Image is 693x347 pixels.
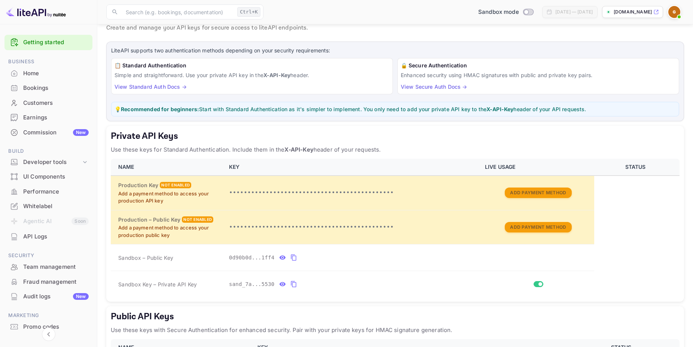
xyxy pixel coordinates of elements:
p: ••••••••••••••••••••••••••••••••••••••••••••• [229,223,476,232]
h5: Private API Keys [111,130,680,142]
input: Search (e.g. bookings, documentation) [121,4,234,19]
div: New [73,293,89,300]
a: Add Payment Method [505,189,571,195]
a: View Standard Auth Docs → [115,83,187,90]
button: Collapse navigation [42,328,55,341]
th: KEY [225,159,480,176]
div: API Logs [4,229,92,244]
p: ••••••••••••••••••••••••••••••••••••••••••••• [229,188,476,197]
div: Not enabled [182,216,213,223]
span: Security [4,252,92,260]
span: Sandbox Key – Private API Key [118,281,197,287]
div: Audit logsNew [4,289,92,304]
strong: Recommended for beginners: [121,106,199,112]
p: Enhanced security using HMAC signatures with public and private key pairs. [401,71,676,79]
p: Create and manage your API keys for secure access to liteAPI endpoints. [106,24,684,33]
div: [DATE] — [DATE] [555,9,593,15]
div: Not enabled [160,182,191,188]
p: Simple and straightforward. Use your private API key in the header. [115,71,390,79]
span: Marketing [4,311,92,320]
span: sand_7a...5530 [229,280,275,288]
div: Bookings [23,84,89,92]
div: Audit logs [23,292,89,301]
span: Sandbox mode [478,8,519,16]
a: CommissionNew [4,125,92,139]
img: GrupoVDT [668,6,680,18]
span: Build [4,147,92,155]
a: Whitelabel [4,199,92,213]
strong: X-API-Key [486,106,513,112]
div: Performance [4,185,92,199]
div: Switch to Production mode [475,8,536,16]
a: Audit logsNew [4,289,92,303]
a: Home [4,66,92,80]
div: UI Components [4,170,92,184]
a: Bookings [4,81,92,95]
div: Earnings [4,110,92,125]
div: Developer tools [4,156,92,169]
img: LiteAPI logo [6,6,66,18]
span: 0d90b0d...1ff4 [229,254,275,262]
a: API Logs [4,229,92,243]
a: Customers [4,96,92,110]
button: Add Payment Method [505,188,571,198]
div: Fraud management [23,278,89,286]
th: LIVE USAGE [480,159,594,176]
button: Add Payment Method [505,222,571,233]
div: Home [23,69,89,78]
a: Fraud management [4,275,92,289]
a: View Secure Auth Docs → [401,83,467,90]
div: Promo codes [23,323,89,331]
div: Fraud management [4,275,92,289]
div: Earnings [23,113,89,122]
p: LiteAPI supports two authentication methods depending on your security requirements: [111,46,679,55]
strong: X-API-Key [263,72,290,78]
div: API Logs [23,232,89,241]
div: Ctrl+K [237,7,260,17]
a: Performance [4,185,92,198]
a: Getting started [23,38,89,47]
p: Use these keys for Standard Authentication. Include them in the header of your requests. [111,145,680,154]
strong: X-API-Key [284,146,313,153]
div: UI Components [23,173,89,181]
span: Business [4,58,92,66]
div: CommissionNew [4,125,92,140]
th: NAME [111,159,225,176]
th: STATUS [594,159,680,176]
div: Whitelabel [4,199,92,214]
div: Getting started [4,35,92,50]
h6: 📋 Standard Authentication [115,61,390,70]
span: Sandbox – Public Key [118,254,173,262]
p: Add a payment method to access your production API key [118,190,220,205]
a: Add Payment Method [505,223,571,230]
div: Performance [23,188,89,196]
a: Promo codes [4,320,92,334]
a: Earnings [4,110,92,124]
p: [DOMAIN_NAME] [614,9,652,15]
div: Whitelabel [23,202,89,211]
div: Home [4,66,92,81]
div: New [73,129,89,136]
div: Developer tools [23,158,81,167]
p: Use these keys with Secure Authentication for enhanced security. Pair with your private keys for ... [111,326,680,335]
h6: 🔒 Secure Authentication [401,61,676,70]
h5: Public API Keys [111,311,680,323]
div: Commission [23,128,89,137]
p: Add a payment method to access your production public key [118,224,220,239]
p: 💡 Start with Standard Authentication as it's simpler to implement. You only need to add your priv... [115,105,676,113]
table: private api keys table [111,159,680,298]
a: Team management [4,260,92,274]
h6: Production Key [118,181,158,189]
div: Customers [23,99,89,107]
a: UI Components [4,170,92,183]
h6: Production – Public Key [118,216,180,224]
div: Promo codes [4,320,92,334]
div: Team management [23,263,89,271]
